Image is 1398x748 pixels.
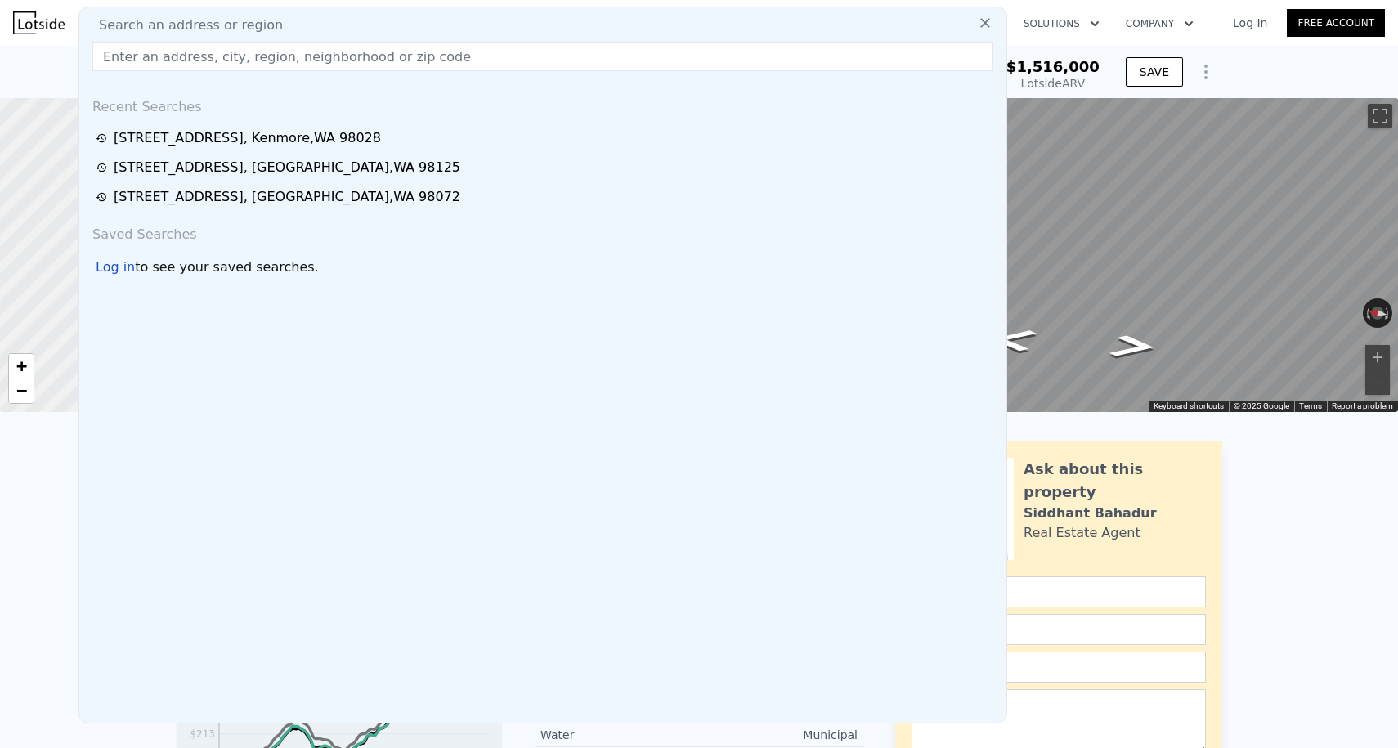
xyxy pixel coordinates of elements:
div: Ask about this property [1024,458,1206,504]
div: Saved Searches [86,212,1000,251]
a: Log In [1213,15,1287,31]
input: Enter an address, city, region, neighborhood or zip code [92,42,993,71]
a: Zoom out [9,378,34,403]
input: Email [912,614,1206,645]
div: [STREET_ADDRESS] , [GEOGRAPHIC_DATA] , WA 98072 [114,187,460,207]
div: [STREET_ADDRESS] , [GEOGRAPHIC_DATA] , WA 98125 [114,158,460,177]
button: Zoom in [1365,345,1390,370]
button: Company [1113,9,1207,38]
div: Map [748,98,1398,412]
a: [STREET_ADDRESS], Kenmore,WA 98028 [96,128,995,148]
button: Show Options [1190,56,1222,88]
a: Zoom in [9,354,34,378]
a: Free Account [1287,9,1385,37]
a: Terms (opens in new tab) [1299,401,1322,410]
div: Street View [748,98,1398,412]
span: to see your saved searches. [135,258,318,277]
path: Go South, 64th Ave NE [1090,329,1178,364]
tspan: $213 [190,728,215,740]
div: [STREET_ADDRESS] , Kenmore , WA 98028 [114,128,381,148]
a: Report a problem [1332,401,1393,410]
div: Lotside ARV [1006,75,1100,92]
a: [STREET_ADDRESS], [GEOGRAPHIC_DATA],WA 98072 [96,187,995,207]
div: Log in [96,258,135,277]
button: Zoom out [1365,370,1390,395]
button: Solutions [1010,9,1113,38]
div: Recent Searches [86,84,1000,123]
button: SAVE [1126,57,1183,87]
span: + [16,356,27,376]
img: Lotside [13,11,65,34]
input: Phone [912,652,1206,683]
a: [STREET_ADDRESS], [GEOGRAPHIC_DATA],WA 98125 [96,158,995,177]
div: Municipal [699,727,858,743]
button: Reset the view [1362,305,1393,321]
span: $1,516,000 [1006,58,1100,75]
span: − [16,380,27,401]
div: Siddhant Bahadur [1024,504,1157,523]
button: Rotate counterclockwise [1363,298,1372,328]
span: Search an address or region [86,16,283,35]
input: Name [912,576,1206,607]
button: Toggle fullscreen view [1368,104,1392,128]
div: Real Estate Agent [1024,523,1140,543]
div: Water [540,727,699,743]
span: © 2025 Google [1234,401,1289,410]
button: Keyboard shortcuts [1154,401,1224,412]
path: Go North, 64th Ave NE [969,323,1057,357]
button: Rotate clockwise [1384,298,1393,328]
